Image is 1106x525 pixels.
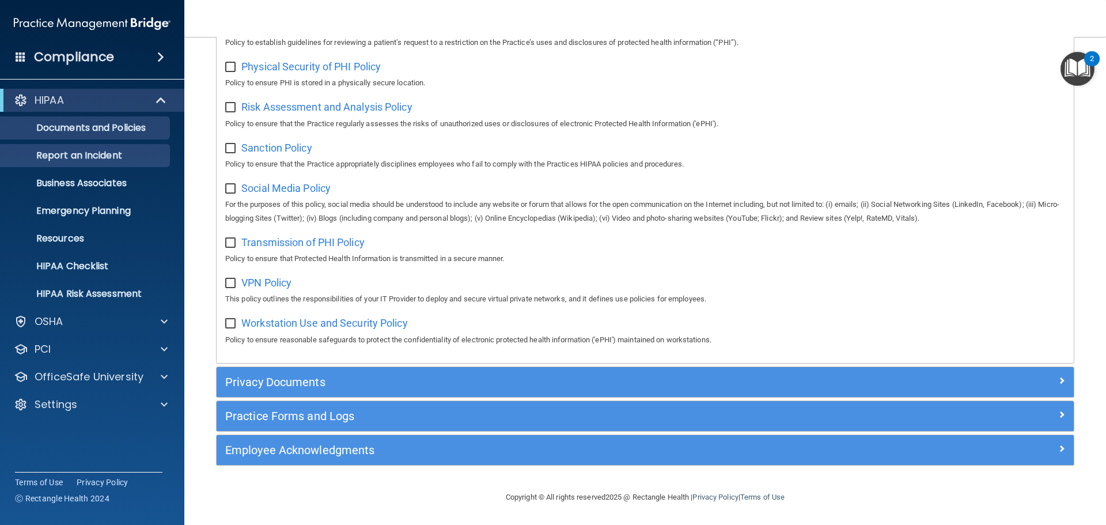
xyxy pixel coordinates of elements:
h4: Compliance [34,49,114,65]
a: Terms of Use [15,477,63,488]
a: Settings [14,398,168,411]
img: PMB logo [14,12,171,35]
p: Policy to establish guidelines for reviewing a patient’s request to a restriction on the Practice... [225,36,1065,50]
p: For the purposes of this policy, social media should be understood to include any website or foru... [225,198,1065,225]
p: OfficeSafe University [35,370,143,384]
span: Ⓒ Rectangle Health 2024 [15,493,109,504]
p: Resources [7,233,165,244]
p: Report an Incident [7,150,165,161]
p: This policy outlines the responsibilities of your IT Provider to deploy and secure virtual privat... [225,292,1065,306]
a: OSHA [14,315,168,328]
span: Workstation Use and Security Policy [241,317,408,329]
p: Policy to ensure PHI is stored in a physically secure location. [225,76,1065,90]
p: HIPAA Risk Assessment [7,288,165,300]
p: HIPAA Checklist [7,260,165,272]
p: Documents and Policies [7,122,165,134]
p: Policy to ensure that Protected Health Information is transmitted in a secure manner. [225,252,1065,266]
span: VPN Policy [241,277,291,289]
p: Emergency Planning [7,205,165,217]
a: Privacy Policy [692,493,738,501]
span: Physical Security of PHI Policy [241,61,381,73]
button: Open Resource Center, 2 new notifications [1060,52,1094,86]
span: Transmission of PHI Policy [241,236,365,248]
div: Copyright © All rights reserved 2025 @ Rectangle Health | | [435,479,855,516]
a: Terms of Use [740,493,785,501]
h5: Practice Forms and Logs [225,410,851,422]
a: Practice Forms and Logs [225,407,1065,425]
p: OSHA [35,315,63,328]
a: Employee Acknowledgments [225,441,1065,459]
a: OfficeSafe University [14,370,168,384]
p: Policy to ensure reasonable safeguards to protect the confidentiality of electronic protected hea... [225,333,1065,347]
p: HIPAA [35,93,64,107]
h5: Employee Acknowledgments [225,444,851,456]
span: Risk Assessment and Analysis Policy [241,101,412,113]
a: Privacy Documents [225,373,1065,391]
p: Policy to ensure that the Practice appropriately disciplines employees who fail to comply with th... [225,157,1065,171]
p: Policy to ensure that the Practice regularly assesses the risks of unauthorized uses or disclosur... [225,117,1065,131]
div: 2 [1090,59,1094,74]
p: Settings [35,398,77,411]
span: Sanction Policy [241,142,312,154]
a: Privacy Policy [77,477,128,488]
h5: Privacy Documents [225,376,851,388]
span: Social Media Policy [241,182,331,194]
p: Business Associates [7,177,165,189]
a: PCI [14,342,168,356]
p: PCI [35,342,51,356]
a: HIPAA [14,93,167,107]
